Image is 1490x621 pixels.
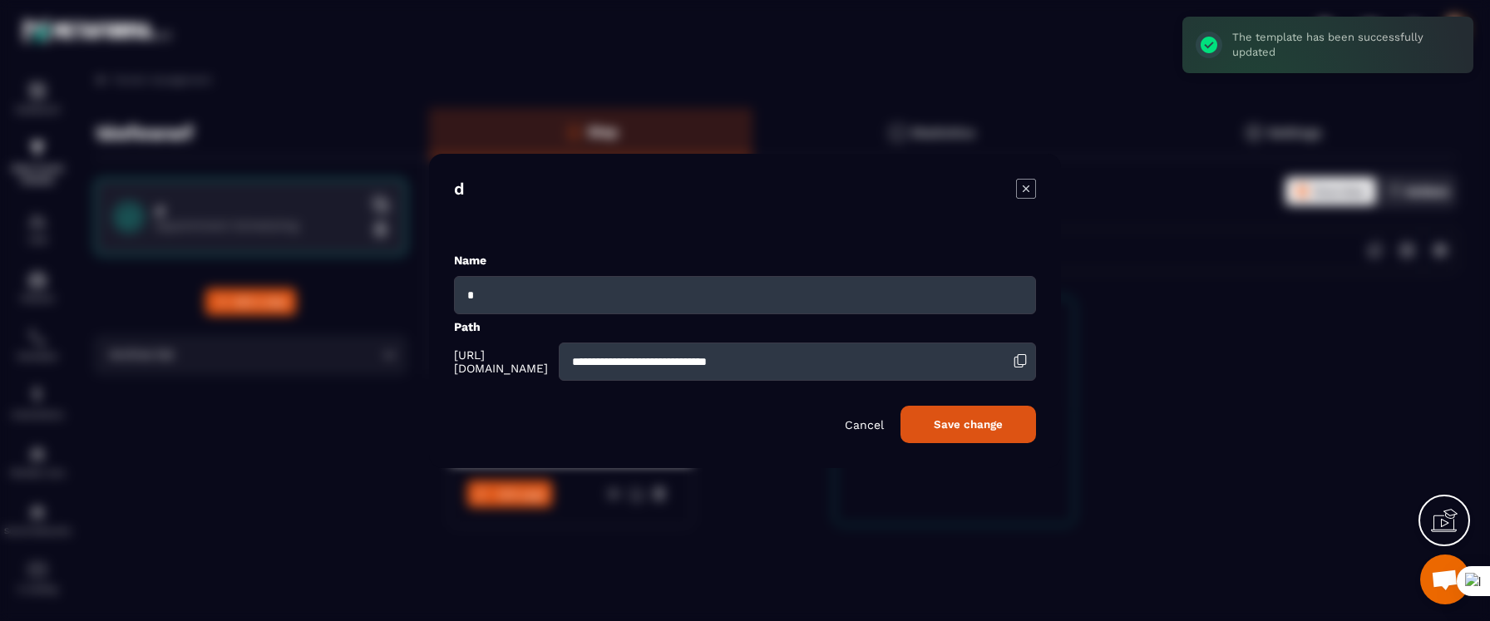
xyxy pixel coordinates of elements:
[900,406,1036,443] button: Save change
[454,179,465,202] h4: d
[454,348,555,375] span: [URL][DOMAIN_NAME]
[454,254,486,267] label: Name
[454,320,481,333] label: Path
[845,417,884,431] p: Cancel
[1420,554,1470,604] div: Mở cuộc trò chuyện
